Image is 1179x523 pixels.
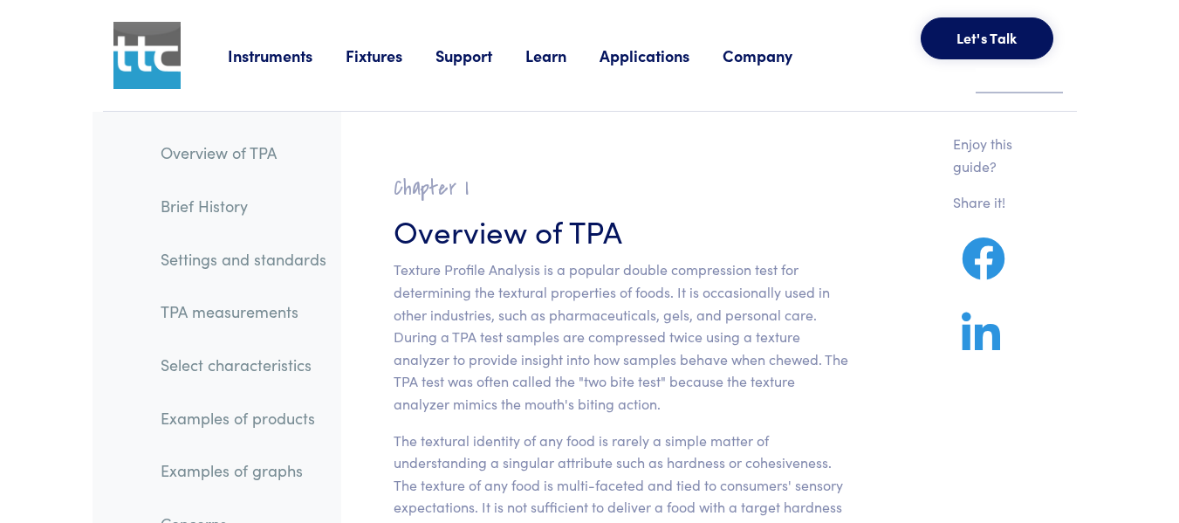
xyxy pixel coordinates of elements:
a: Applications [600,45,723,66]
p: Texture Profile Analysis is a popular double compression test for determining the textural proper... [394,258,848,415]
a: Select characteristics [147,345,340,385]
a: Learn [525,45,600,66]
a: Company [723,45,826,66]
a: Fixtures [346,45,435,66]
button: Let's Talk [921,17,1053,59]
img: ttc_logo_1x1_v1.0.png [113,22,181,89]
a: Support [435,45,525,66]
a: Settings and standards [147,239,340,279]
a: Examples of graphs [147,451,340,491]
p: Enjoy this guide? [953,133,1035,177]
a: TPA measurements [147,292,340,332]
a: Brief History [147,186,340,226]
a: Instruments [228,45,346,66]
a: Share on LinkedIn [953,333,1009,354]
h3: Overview of TPA [394,209,848,251]
a: Overview of TPA [147,133,340,173]
h2: Chapter I [394,175,848,202]
a: Examples of products [147,398,340,438]
p: Share it! [953,191,1035,214]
